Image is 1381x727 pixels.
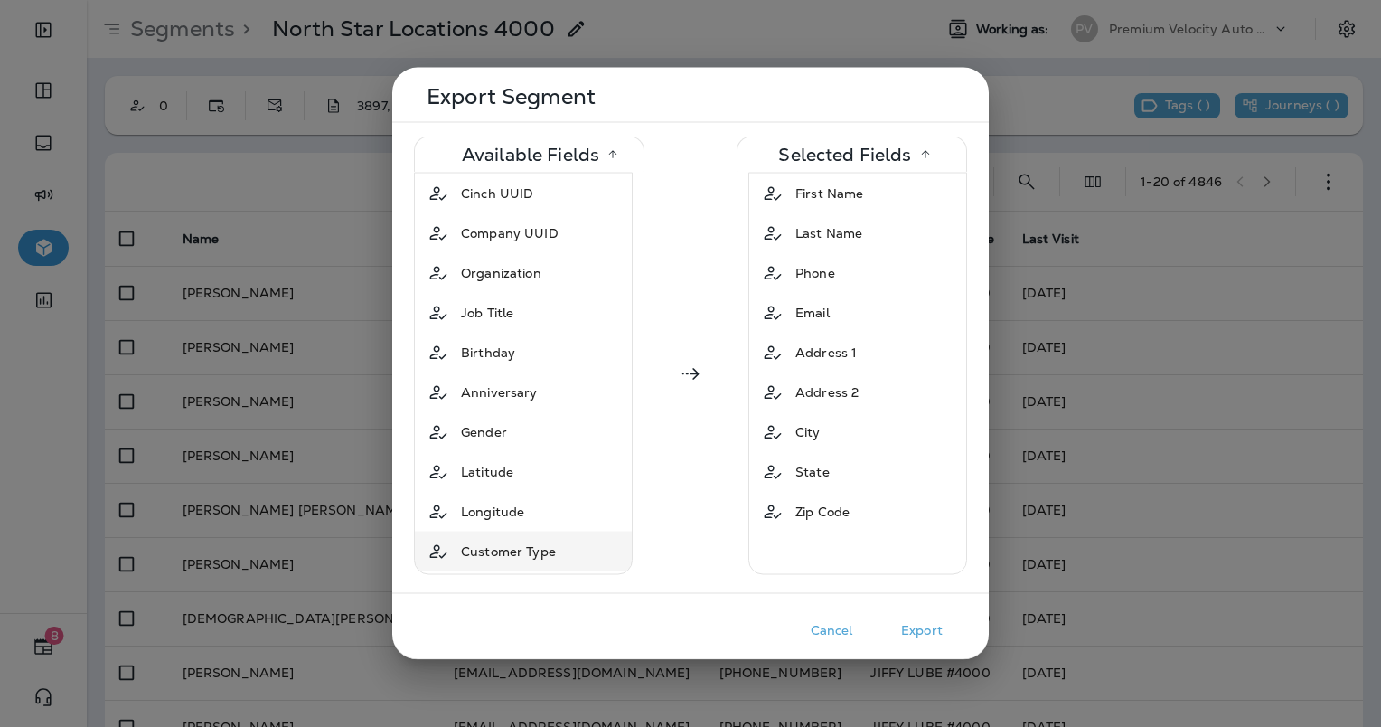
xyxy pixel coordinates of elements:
span: Address 1 [795,344,857,362]
span: Company UUID [461,224,559,242]
span: Zip Code [795,503,850,521]
span: City [795,423,821,441]
span: Job Title [461,304,513,322]
span: Longitude [461,503,524,521]
span: Birthday [461,344,515,362]
span: Anniversary [461,383,538,401]
p: Available Fields [462,147,599,162]
span: Latitude [461,463,513,481]
span: First Name [795,184,863,203]
span: Email [795,304,830,322]
span: State [795,463,830,481]
span: Organization [461,264,541,282]
span: Gender [461,423,507,441]
span: Customer Type [461,543,556,561]
p: Selected Fields [778,147,911,162]
span: Cinch UUID [461,184,533,203]
span: Last Name [795,224,862,242]
button: Export [877,617,967,645]
span: Address 2 [795,383,859,401]
button: Cancel [786,617,877,645]
p: Export Segment [427,90,960,104]
button: Sort by name [912,141,939,168]
span: Phone [795,264,835,282]
button: Sort by name [599,141,626,168]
